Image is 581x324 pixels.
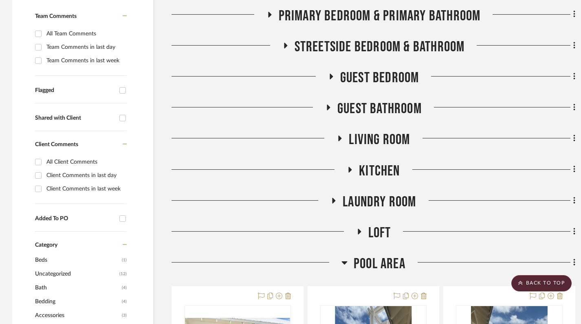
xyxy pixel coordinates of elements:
[279,7,481,25] span: Primary Bedroom & Primary Bathroom
[122,309,127,322] span: (3)
[46,169,125,182] div: Client Comments in last day
[46,182,125,195] div: Client Comments in last week
[119,267,127,280] span: (12)
[35,295,120,309] span: Bedding
[343,193,416,211] span: Laundry Room
[35,13,77,19] span: Team Comments
[35,87,115,94] div: Flagged
[35,242,57,249] span: Category
[35,267,117,281] span: Uncategorized
[35,215,115,222] div: Added To PO
[35,309,120,322] span: Accessories
[354,255,405,273] span: Pool Area
[46,54,125,67] div: Team Comments in last week
[122,281,127,294] span: (4)
[349,131,410,149] span: Living Room
[35,281,120,295] span: Bath
[337,100,422,118] span: Guest Bathroom
[511,275,572,291] scroll-to-top-button: BACK TO TOP
[35,142,78,147] span: Client Comments
[46,155,125,169] div: All Client Comments
[368,224,391,242] span: Loft
[340,69,419,87] span: Guest Bedroom
[122,254,127,267] span: (1)
[46,41,125,54] div: Team Comments in last day
[35,253,120,267] span: Beds
[295,38,465,56] span: Streetside Bedroom & Bathroom
[35,115,115,122] div: Shared with Client
[122,295,127,308] span: (4)
[359,162,400,180] span: Kitchen
[46,27,125,40] div: All Team Comments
